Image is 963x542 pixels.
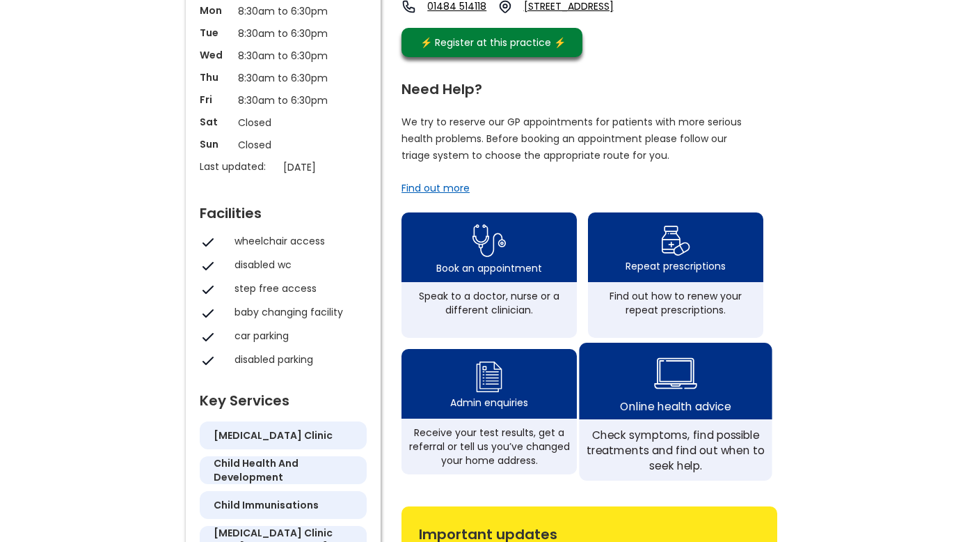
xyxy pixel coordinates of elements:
p: Closed [238,115,328,130]
div: baby changing facility [234,305,360,319]
h5: child immunisations [214,498,319,512]
a: ⚡️ Register at this practice ⚡️ [401,28,582,57]
div: Admin enquiries [450,396,528,410]
img: admin enquiry icon [474,358,504,396]
h5: child health and development [214,456,353,484]
p: Sat [200,115,231,129]
div: Need Help? [401,75,763,96]
div: Facilities [200,199,367,220]
p: 8:30am to 6:30pm [238,70,328,86]
p: 8:30am to 6:30pm [238,3,328,19]
div: step free access [234,281,360,295]
div: disabled parking [234,353,360,366]
p: Tue [200,26,231,40]
a: Find out more [401,181,470,195]
div: Receive your test results, get a referral or tell us you’ve changed your home address. [408,426,570,467]
p: 8:30am to 6:30pm [238,26,328,41]
div: Repeat prescriptions [626,259,726,273]
div: ⚡️ Register at this practice ⚡️ [413,35,573,50]
p: Wed [200,48,231,62]
a: health advice iconOnline health adviceCheck symptoms, find possible treatments and find out when ... [579,343,772,481]
a: admin enquiry iconAdmin enquiriesReceive your test results, get a referral or tell us you’ve chan... [401,349,577,474]
div: Check symptoms, find possible treatments and find out when to seek help. [587,427,764,473]
div: Find out how to renew your repeat prescriptions. [595,289,756,317]
p: We try to reserve our GP appointments for patients with more serious health problems. Before book... [401,114,742,164]
p: Thu [200,70,231,84]
a: repeat prescription iconRepeat prescriptionsFind out how to renew your repeat prescriptions. [588,212,763,338]
p: [DATE] [283,160,374,175]
img: book appointment icon [472,220,506,261]
p: 8:30am to 6:30pm [238,48,328,63]
img: health advice icon [654,348,697,399]
p: Mon [200,3,231,17]
div: car parking [234,329,360,343]
div: wheelchair access [234,234,360,248]
h5: [MEDICAL_DATA] clinic [214,428,333,442]
div: Important updates [419,520,760,541]
div: disabled wc [234,258,360,272]
a: book appointment icon Book an appointmentSpeak to a doctor, nurse or a different clinician. [401,212,577,338]
img: repeat prescription icon [661,222,691,259]
p: Closed [238,137,328,153]
p: Last updated: [200,160,276,173]
div: Speak to a doctor, nurse or a different clinician. [408,289,570,317]
p: 8:30am to 6:30pm [238,93,328,108]
p: Sun [200,137,231,151]
div: Book an appointment [436,261,542,275]
div: Online health advice [620,399,731,415]
p: Fri [200,93,231,107]
div: Key Services [200,387,367,408]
